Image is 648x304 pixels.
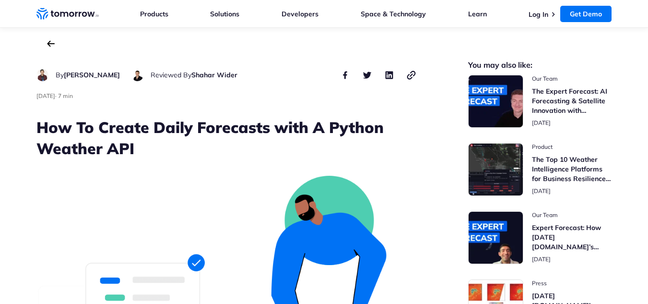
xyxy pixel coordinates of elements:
h2: You may also like: [468,61,612,69]
img: Shahar Wider [131,69,143,81]
a: Learn [468,10,487,18]
a: Products [140,10,168,18]
span: Estimated reading time [58,92,73,99]
button: share this post on facebook [340,69,351,81]
span: · [55,92,57,99]
h3: The Top 10 Weather Intelligence Platforms for Business Resilience in [DATE] [532,155,612,183]
img: Gareth Goh [36,69,48,81]
a: Space & Technology [361,10,426,18]
h3: The Expert Forecast: AI Forecasting & Satellite Innovation with [PERSON_NAME] [532,86,612,115]
div: author name [151,69,237,81]
button: share this post on twitter [362,69,373,81]
a: back to the main blog page [47,40,55,47]
button: share this post on linkedin [384,69,395,81]
span: Reviewed By [151,71,191,79]
span: publish date [532,255,551,263]
a: Read The Top 10 Weather Intelligence Platforms for Business Resilience in 2025 [468,143,612,196]
div: author name [56,69,120,81]
span: post catecory [532,143,612,151]
a: Read The Expert Forecast: AI Forecasting & Satellite Innovation with Randy Chase [468,75,612,128]
a: Get Demo [560,6,612,22]
a: Home link [36,7,99,21]
span: post catecory [532,75,612,83]
span: publish date [36,92,55,99]
button: copy link to clipboard [406,69,417,81]
a: Log In [529,10,548,19]
span: publish date [532,187,551,195]
span: By [56,71,64,79]
a: Developers [282,10,318,18]
h1: How To Create Daily Forecasts with A Python Weather API [36,117,417,159]
h3: Expert Forecast: How [DATE][DOMAIN_NAME]’s Microwave Sounders Are Revolutionizing Hurricane Monit... [532,223,612,252]
a: Solutions [210,10,239,18]
span: post catecory [532,280,612,287]
span: post catecory [532,211,612,219]
a: Read Expert Forecast: How Tomorrow.io’s Microwave Sounders Are Revolutionizing Hurricane Monitoring [468,211,612,264]
span: publish date [532,119,551,126]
